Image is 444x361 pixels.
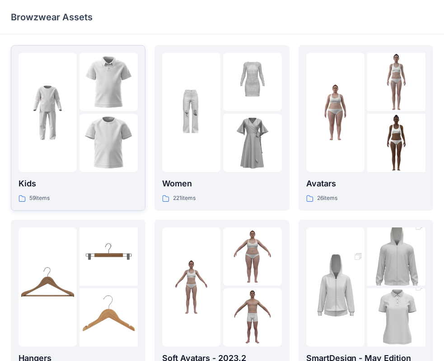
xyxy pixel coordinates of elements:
p: 221 items [173,194,196,203]
a: folder 1folder 2folder 3Women221items [154,45,289,211]
p: 59 items [29,194,50,203]
img: folder 2 [223,53,281,111]
img: folder 2 [79,227,138,286]
img: folder 2 [367,53,425,111]
img: folder 1 [19,83,77,142]
img: folder 3 [223,114,281,172]
p: Avatars [306,177,425,190]
a: folder 1folder 2folder 3Avatars26items [299,45,433,211]
img: folder 1 [306,243,365,331]
img: folder 2 [79,53,138,111]
a: folder 1folder 2folder 3Kids59items [11,45,145,211]
p: 26 items [317,194,337,203]
img: folder 1 [162,83,220,142]
img: folder 3 [223,288,281,347]
p: Women [162,177,281,190]
img: folder 1 [19,258,77,316]
img: folder 1 [162,258,220,316]
p: Kids [19,177,138,190]
img: folder 3 [79,288,138,347]
img: folder 2 [223,227,281,286]
img: folder 3 [79,114,138,172]
img: folder 1 [306,83,365,142]
img: folder 3 [367,114,425,172]
p: Browzwear Assets [11,11,93,23]
img: folder 2 [367,213,425,301]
